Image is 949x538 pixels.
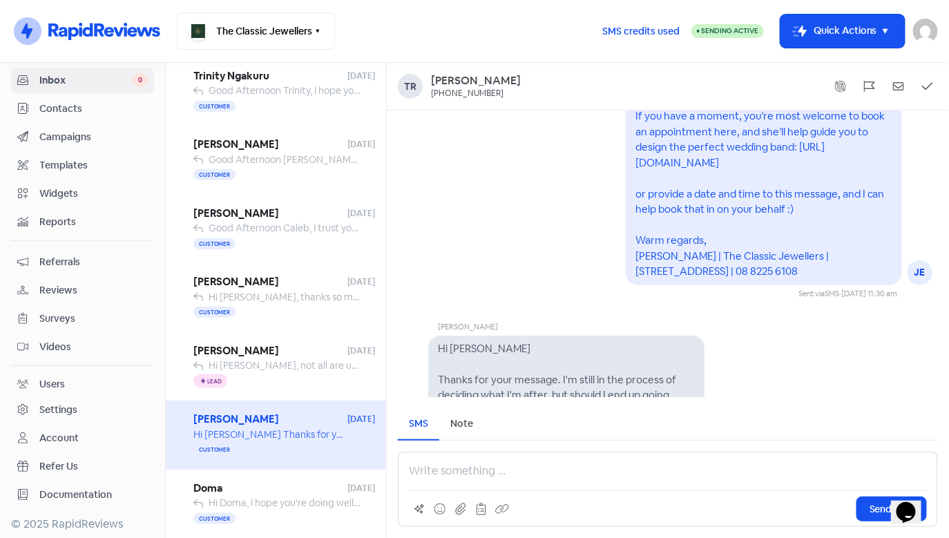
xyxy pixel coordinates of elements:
span: Campaigns [39,130,148,144]
button: Send SMS [856,497,927,521]
a: Templates [11,153,154,178]
span: Contacts [39,102,148,116]
div: Account [39,431,79,445]
span: Widgets [39,186,148,201]
span: Reviews [39,283,148,298]
span: Surveys [39,311,148,326]
iframe: chat widget [891,483,935,524]
div: Note [450,416,473,431]
a: Documentation [11,482,154,508]
span: [DATE] [347,276,375,288]
span: SMS credits used [602,24,680,39]
span: [DATE] [347,482,375,494]
span: [DATE] [347,207,375,220]
span: SMS [825,289,839,298]
span: Lead [207,378,222,384]
button: Mark as closed [917,76,938,97]
a: Referrals [11,249,154,275]
span: Sent via · [798,289,841,298]
div: JE [908,260,932,285]
a: Videos [11,334,154,360]
span: Sending Active [701,26,758,35]
span: Documentation [39,488,148,502]
div: SMS [409,416,428,431]
div: [DATE] 11:30 am [841,288,898,300]
a: Users [11,372,154,397]
span: Customer [193,169,236,180]
div: Settings [39,403,77,417]
span: [PERSON_NAME] [193,412,347,427]
span: Templates [39,158,148,173]
a: Reports [11,209,154,235]
a: Widgets [11,181,154,206]
a: SMS credits used [591,23,691,37]
div: © 2025 RapidReviews [11,516,154,532]
span: Reports [39,215,148,229]
div: [PHONE_NUMBER] [431,88,504,99]
span: Customer [193,101,236,112]
a: Campaigns [11,124,154,150]
span: [DATE] [347,138,375,151]
span: Hi [PERSON_NAME], not all are untreated/ grade A- which ones were you inquiring about? -[PERSON_N... [209,359,814,372]
a: Reviews [11,278,154,303]
pre: Hi [PERSON_NAME] Thanks for your message. I'm still in the process of deciding what I'm after, bu... [438,342,678,464]
span: Customer [193,307,236,318]
span: [PERSON_NAME] [193,343,347,359]
a: Inbox 0 [11,68,154,93]
span: Send SMS [870,502,914,517]
a: [PERSON_NAME] [431,74,521,88]
button: Quick Actions [780,15,905,48]
span: [DATE] [347,413,375,425]
button: Flag conversation [859,76,880,97]
span: Customer [193,444,236,455]
span: [DATE] [347,345,375,357]
span: Customer [193,238,236,249]
span: Refer Us [39,459,148,474]
span: Customer [193,513,236,524]
span: Inbox [39,73,133,88]
button: Show system messages [830,76,851,97]
a: Sending Active [691,23,764,39]
span: Videos [39,340,148,354]
div: [PERSON_NAME] [438,321,704,336]
span: [PERSON_NAME] [193,274,347,290]
span: [DATE] [347,70,375,82]
a: Account [11,425,154,451]
span: Trinity Ngakuru [193,68,347,84]
div: Tr [398,74,423,99]
span: 0 [133,73,148,87]
button: The Classic Jewellers [177,12,335,50]
span: [PERSON_NAME] [193,137,347,153]
a: Surveys [11,306,154,332]
a: Refer Us [11,454,154,479]
img: User [913,19,938,44]
span: [PERSON_NAME] [193,206,347,222]
a: Contacts [11,96,154,122]
a: Settings [11,397,154,423]
div: Users [39,377,65,392]
span: Doma [193,481,347,497]
span: Referrals [39,255,148,269]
